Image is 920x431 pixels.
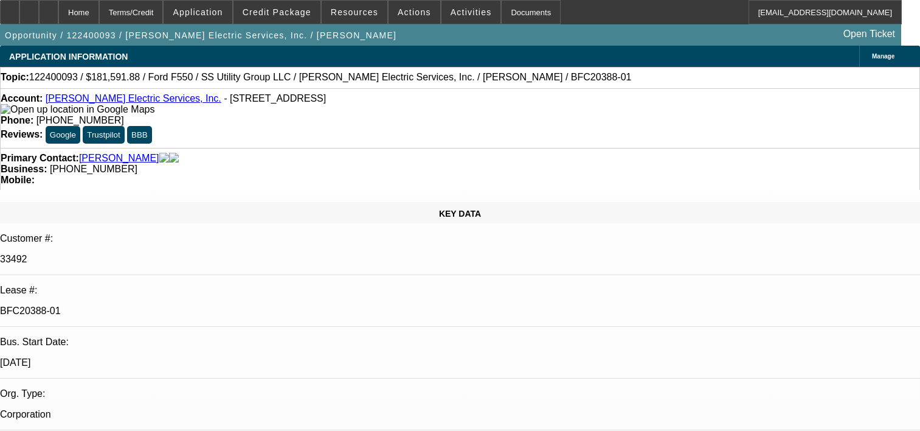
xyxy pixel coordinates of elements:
[243,7,311,17] span: Credit Package
[398,7,431,17] span: Actions
[5,30,396,40] span: Opportunity / 122400093 / [PERSON_NAME] Electric Services, Inc. / [PERSON_NAME]
[839,24,900,44] a: Open Ticket
[159,153,169,164] img: facebook-icon.png
[169,153,179,164] img: linkedin-icon.png
[233,1,320,24] button: Credit Package
[127,126,152,144] button: BBB
[331,7,378,17] span: Resources
[83,126,124,144] button: Trustpilot
[36,115,124,125] span: [PHONE_NUMBER]
[9,52,128,61] span: APPLICATION INFORMATION
[1,104,154,115] img: Open up location in Google Maps
[46,93,221,103] a: [PERSON_NAME] Electric Services, Inc.
[79,153,159,164] a: [PERSON_NAME]
[439,209,481,219] span: KEY DATA
[1,153,79,164] strong: Primary Contact:
[50,164,137,174] span: [PHONE_NUMBER]
[29,72,632,83] span: 122400093 / $181,591.88 / Ford F550 / SS Utility Group LLC / [PERSON_NAME] Electric Services, Inc...
[389,1,440,24] button: Actions
[1,164,47,174] strong: Business:
[1,104,154,114] a: View Google Maps
[164,1,232,24] button: Application
[1,129,43,139] strong: Reviews:
[1,72,29,83] strong: Topic:
[872,53,894,60] span: Manage
[46,126,80,144] button: Google
[1,115,33,125] strong: Phone:
[173,7,223,17] span: Application
[224,93,326,103] span: - [STREET_ADDRESS]
[451,7,492,17] span: Activities
[1,175,35,185] strong: Mobile:
[322,1,387,24] button: Resources
[1,93,43,103] strong: Account:
[441,1,501,24] button: Activities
